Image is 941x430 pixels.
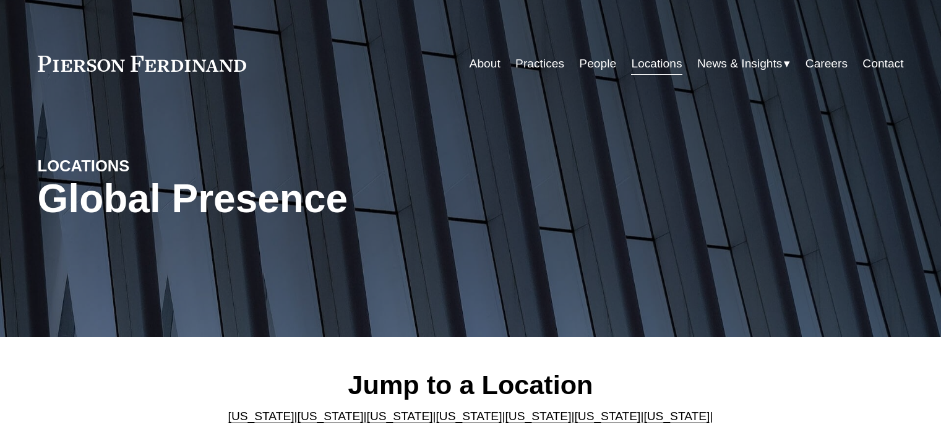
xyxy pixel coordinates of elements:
[38,156,254,176] h4: LOCATIONS
[643,410,710,423] a: [US_STATE]
[228,410,294,423] a: [US_STATE]
[218,369,723,401] h2: Jump to a Location
[436,410,502,423] a: [US_STATE]
[579,52,616,75] a: People
[515,52,564,75] a: Practices
[806,52,848,75] a: Careers
[367,410,433,423] a: [US_STATE]
[631,52,682,75] a: Locations
[38,176,615,221] h1: Global Presence
[298,410,364,423] a: [US_STATE]
[697,53,783,75] span: News & Insights
[574,410,640,423] a: [US_STATE]
[470,52,501,75] a: About
[697,52,791,75] a: folder dropdown
[862,52,903,75] a: Contact
[505,410,571,423] a: [US_STATE]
